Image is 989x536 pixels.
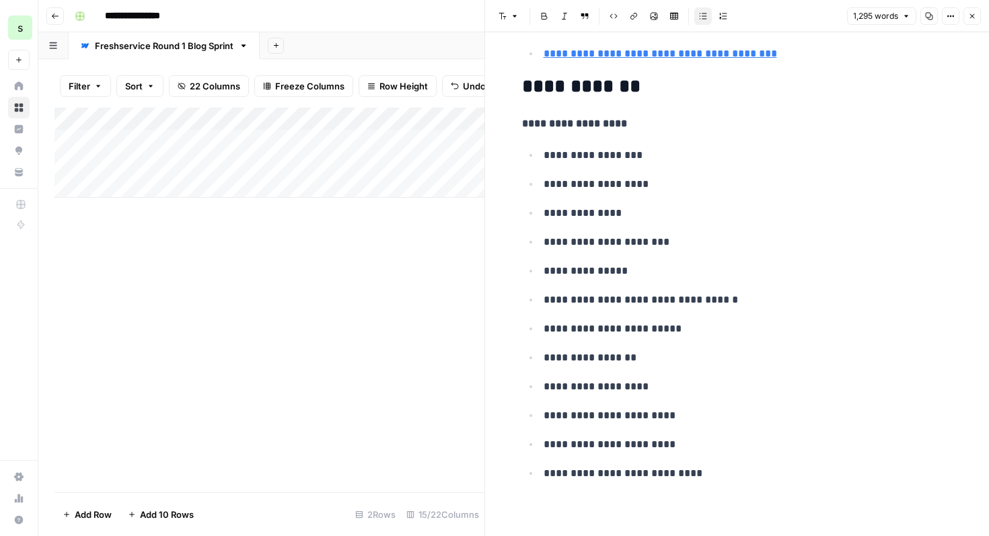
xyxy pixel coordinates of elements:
[190,79,240,93] span: 22 Columns
[69,32,260,59] a: Freshservice Round 1 Blog Sprint
[847,7,916,25] button: 1,295 words
[8,161,30,183] a: Your Data
[853,10,898,22] span: 1,295 words
[8,118,30,140] a: Insights
[169,75,249,97] button: 22 Columns
[8,75,30,97] a: Home
[95,39,233,52] div: Freshservice Round 1 Blog Sprint
[8,11,30,44] button: Workspace: saasgenie
[275,79,344,93] span: Freeze Columns
[54,504,120,525] button: Add Row
[75,508,112,521] span: Add Row
[60,75,111,97] button: Filter
[8,140,30,161] a: Opportunities
[8,466,30,488] a: Settings
[254,75,353,97] button: Freeze Columns
[17,20,23,36] span: s
[8,509,30,531] button: Help + Support
[140,508,194,521] span: Add 10 Rows
[116,75,163,97] button: Sort
[120,504,202,525] button: Add 10 Rows
[125,79,143,93] span: Sort
[442,75,494,97] button: Undo
[69,79,90,93] span: Filter
[8,488,30,509] a: Usage
[463,79,486,93] span: Undo
[401,504,484,525] div: 15/22 Columns
[379,79,428,93] span: Row Height
[350,504,401,525] div: 2 Rows
[8,97,30,118] a: Browse
[359,75,437,97] button: Row Height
